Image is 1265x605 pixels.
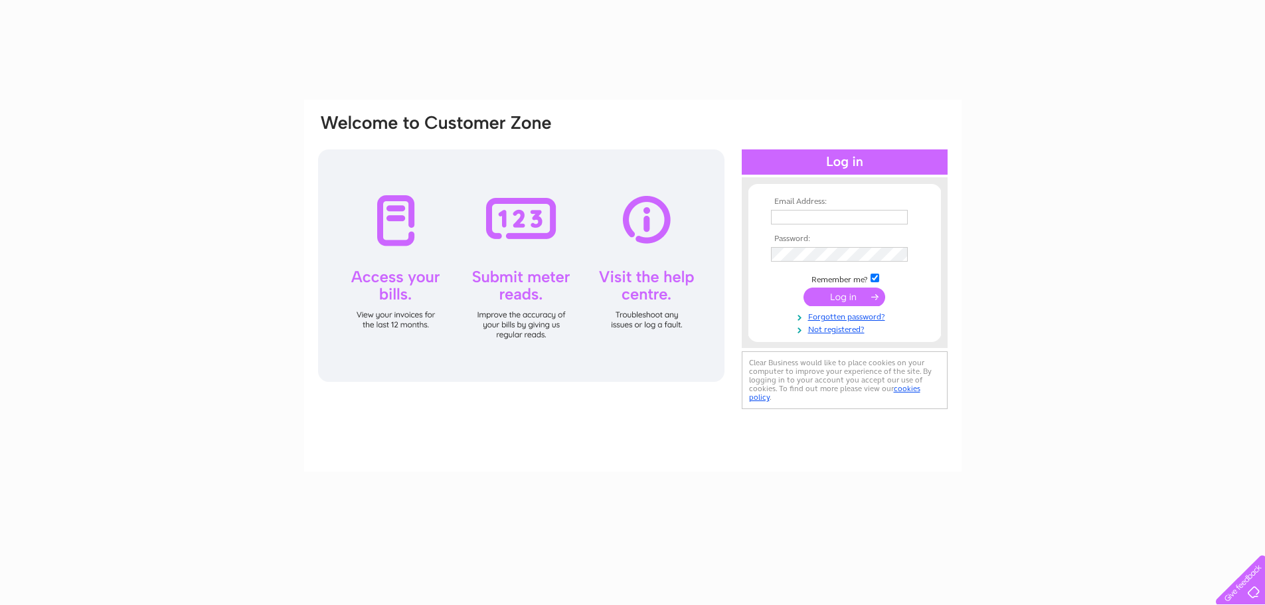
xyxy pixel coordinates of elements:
a: Forgotten password? [771,309,922,322]
td: Remember me? [768,272,922,285]
a: cookies policy [749,384,920,402]
th: Password: [768,234,922,244]
th: Email Address: [768,197,922,207]
input: Submit [803,288,885,306]
a: Not registered? [771,322,922,335]
div: Clear Business would like to place cookies on your computer to improve your experience of the sit... [742,351,948,409]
